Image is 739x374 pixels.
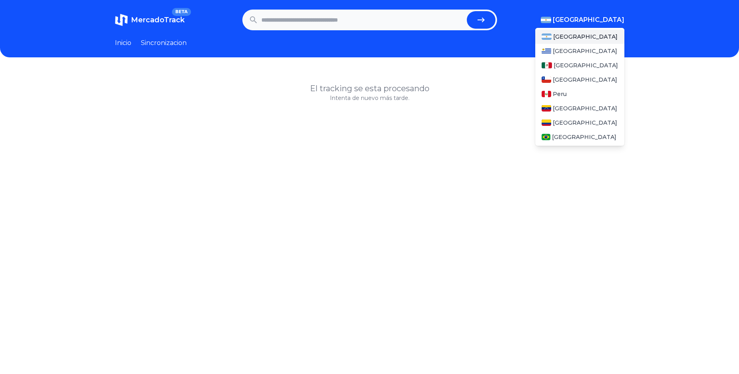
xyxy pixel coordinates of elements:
[542,119,551,126] img: Colombia
[535,116,624,130] a: Colombia[GEOGRAPHIC_DATA]
[535,87,624,101] a: PeruPeru
[172,8,191,16] span: BETA
[553,90,567,98] span: Peru
[535,58,624,72] a: Mexico[GEOGRAPHIC_DATA]
[542,134,551,140] img: Brasil
[552,133,616,141] span: [GEOGRAPHIC_DATA]
[554,61,618,69] span: [GEOGRAPHIC_DATA]
[542,33,552,40] img: Argentina
[542,105,551,112] img: Venezuela
[553,119,617,127] span: [GEOGRAPHIC_DATA]
[541,17,551,23] img: Argentina
[535,44,624,58] a: Uruguay[GEOGRAPHIC_DATA]
[115,83,624,94] h1: El tracking se esta procesando
[553,33,618,41] span: [GEOGRAPHIC_DATA]
[553,47,617,55] span: [GEOGRAPHIC_DATA]
[542,76,551,83] img: Chile
[115,14,185,26] a: MercadoTrackBETA
[141,38,187,48] a: Sincronizacion
[535,130,624,144] a: Brasil[GEOGRAPHIC_DATA]
[115,14,128,26] img: MercadoTrack
[553,104,617,112] span: [GEOGRAPHIC_DATA]
[115,94,624,102] p: Intenta de nuevo más tarde.
[535,29,624,44] a: Argentina[GEOGRAPHIC_DATA]
[542,91,551,97] img: Peru
[553,76,617,84] span: [GEOGRAPHIC_DATA]
[553,15,624,25] span: [GEOGRAPHIC_DATA]
[535,101,624,116] a: Venezuela[GEOGRAPHIC_DATA]
[535,72,624,87] a: Chile[GEOGRAPHIC_DATA]
[131,16,185,24] span: MercadoTrack
[542,48,551,54] img: Uruguay
[115,38,131,48] a: Inicio
[541,15,624,25] button: [GEOGRAPHIC_DATA]
[542,62,552,69] img: Mexico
